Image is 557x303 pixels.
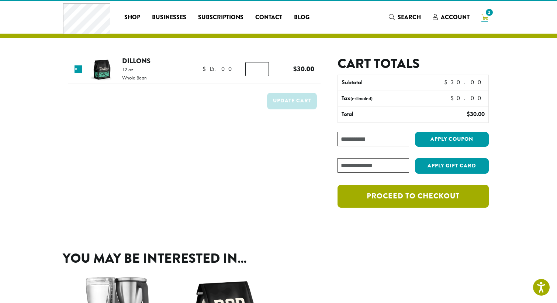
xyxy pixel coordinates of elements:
[467,110,470,118] span: $
[124,13,140,22] span: Shop
[450,94,457,102] span: $
[441,13,470,21] span: Account
[444,78,450,86] span: $
[152,13,186,22] span: Businesses
[255,13,282,22] span: Contact
[383,11,427,23] a: Search
[122,56,151,66] a: Dillons
[203,65,209,73] span: $
[338,185,489,208] a: Proceed to checkout
[293,64,297,74] span: $
[338,75,428,91] th: Subtotal
[350,95,373,102] small: (estimated)
[338,56,489,72] h2: Cart totals
[90,58,114,82] img: Dillons
[122,75,147,80] p: Whole Bean
[75,65,82,73] a: Remove this item
[338,107,428,122] th: Total
[293,64,314,74] bdi: 30.00
[267,93,317,109] button: Update cart
[484,7,494,17] span: 2
[415,132,489,147] button: Apply coupon
[444,78,485,86] bdi: 30.00
[245,62,269,76] input: Product quantity
[467,110,485,118] bdi: 30.00
[198,13,243,22] span: Subscriptions
[63,251,494,266] h2: You may be interested in…
[450,94,485,102] bdi: 0.00
[118,11,146,23] a: Shop
[338,91,444,106] th: Tax
[294,13,309,22] span: Blog
[203,65,235,73] bdi: 15.00
[398,13,421,21] span: Search
[122,67,147,72] p: 12 oz
[415,158,489,174] button: Apply Gift Card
